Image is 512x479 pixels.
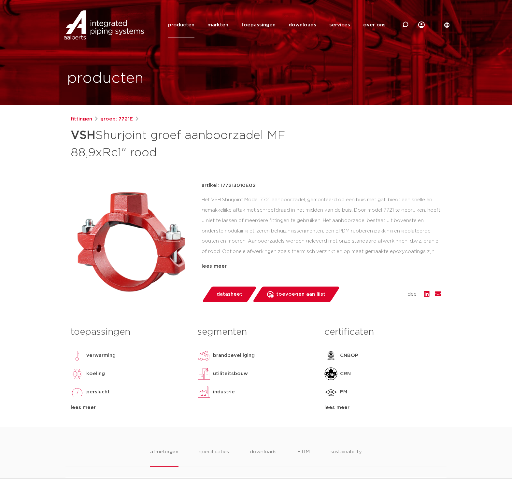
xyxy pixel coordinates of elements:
[276,289,325,300] span: toevoegen aan lijst
[217,289,242,300] span: datasheet
[324,349,337,362] img: CNBOP
[100,115,133,123] a: groep: 7721E
[86,388,110,396] p: perslucht
[202,262,441,270] div: lees meer
[324,367,337,380] img: CRN
[71,182,191,302] img: Product Image for VSH Shurjoint groef aanboorzadel MF 88,9xRc1" rood
[297,448,310,467] li: ETIM
[340,370,351,378] p: CRN
[250,448,277,467] li: downloads
[71,367,84,380] img: koeling
[71,404,188,412] div: lees meer
[71,326,188,339] h3: toepassingen
[86,352,116,359] p: verwarming
[407,290,419,298] span: deel:
[197,326,314,339] h3: segmenten
[71,130,95,141] strong: VSH
[202,195,441,260] div: Het VSH Shurjoint Model 7721 aanboorzadel, gemonteerd op een buis met gat, biedt een snelle en ge...
[340,352,358,359] p: CNBOP
[86,370,105,378] p: koeling
[213,352,255,359] p: brandbeveiliging
[71,115,92,123] a: fittingen
[197,386,210,399] img: industrie
[340,388,347,396] p: FM
[168,12,386,37] nav: Menu
[324,386,337,399] img: FM
[213,370,248,378] p: utiliteitsbouw
[207,12,228,37] a: markten
[197,349,210,362] img: brandbeveiliging
[324,404,441,412] div: lees meer
[241,12,276,37] a: toepassingen
[71,349,84,362] img: verwarming
[199,448,229,467] li: specificaties
[197,367,210,380] img: utiliteitsbouw
[331,448,362,467] li: sustainability
[329,12,350,37] a: services
[202,287,257,302] a: datasheet
[363,12,386,37] a: over ons
[71,126,315,161] h1: Shurjoint groef aanboorzadel MF 88,9xRc1" rood
[202,182,256,190] p: artikel: 177213010E02
[324,326,441,339] h3: certificaten
[213,388,235,396] p: industrie
[71,386,84,399] img: perslucht
[168,12,194,37] a: producten
[67,68,144,89] h1: producten
[150,448,178,467] li: afmetingen
[289,12,316,37] a: downloads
